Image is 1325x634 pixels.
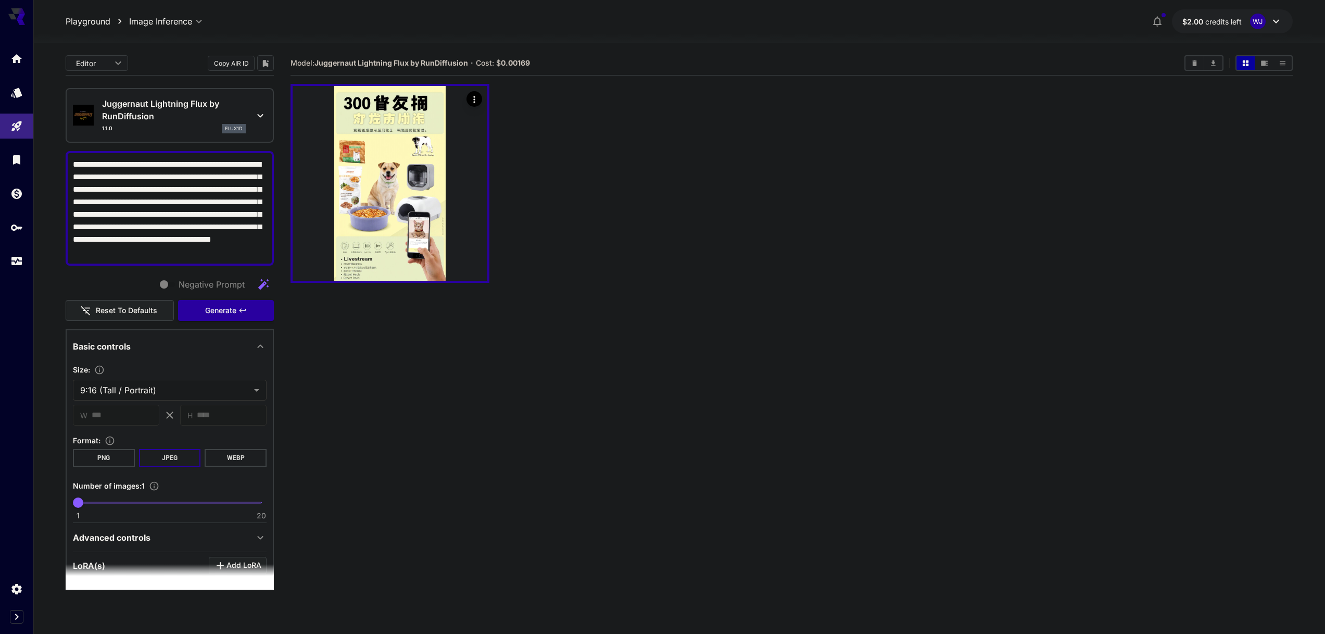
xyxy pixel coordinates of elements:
p: Juggernaut Lightning Flux by RunDiffusion [102,97,246,122]
span: Add LoRA [226,559,261,572]
button: Expand sidebar [10,610,23,624]
p: LoRA(s) [73,560,105,572]
div: Models [10,86,23,99]
div: Basic controls [73,334,267,359]
div: API Keys [10,221,23,234]
span: Editor [76,58,108,69]
span: Model: [291,58,468,67]
div: Home [10,52,23,65]
span: Format : [73,436,100,445]
span: 9:16 (Tall / Portrait) [80,384,250,396]
span: Generate [205,304,236,317]
img: 9k= [293,86,487,281]
div: Juggernaut Lightning Flux by RunDiffusion1.1.0flux1d [73,93,267,138]
div: Wallet [10,187,23,200]
span: $2.00 [1182,17,1205,26]
div: Actions [466,91,482,107]
button: Show media in list view [1273,56,1292,70]
button: Generate [178,300,274,321]
button: Adjust the dimensions of the generated image by specifying its width and height in pixels, or sel... [90,365,109,375]
span: Number of images : 1 [73,481,145,490]
div: Library [10,153,23,166]
div: Clear AllDownload All [1184,55,1223,71]
span: Negative prompts are not compatible with the selected model. [158,278,253,291]
b: 0.00169 [501,58,530,67]
button: Reset to defaults [66,300,174,321]
button: Show media in video view [1255,56,1273,70]
span: Negative Prompt [179,278,245,291]
div: WJ [1250,14,1266,29]
button: Specify how many images to generate in a single request. Each image generation will be charged se... [145,481,163,491]
button: Click to add LoRA [209,557,267,574]
b: Juggernaut Lightning Flux by RunDiffusion [314,58,468,67]
p: · [471,57,473,69]
span: credits left [1205,17,1242,26]
button: Copy AIR ID [208,56,255,71]
p: Basic controls [73,340,131,353]
div: Advanced controls [73,525,267,550]
div: $2.00 [1182,16,1242,27]
button: Download All [1204,56,1222,70]
p: 1.1.0 [102,125,112,132]
span: Cost: $ [476,58,530,67]
p: Advanced controls [73,531,150,544]
button: PNG [73,449,135,467]
div: Settings [10,582,23,595]
button: Choose the file format for the output image. [100,436,119,446]
p: flux1d [225,125,243,132]
span: H [187,409,193,421]
nav: breadcrumb [66,15,129,28]
div: Show media in grid viewShow media in video viewShow media in list view [1235,55,1293,71]
button: Add to library [261,57,270,69]
div: Playground [10,120,23,133]
span: Size : [73,365,90,374]
button: Clear All [1185,56,1204,70]
span: 20 [257,511,266,521]
span: Image Inference [129,15,192,28]
span: W [80,409,87,421]
button: Show media in grid view [1236,56,1255,70]
button: WEBP [205,449,267,467]
div: Usage [10,255,23,268]
a: Playground [66,15,110,28]
button: $2.00WJ [1172,9,1293,33]
span: 1 [77,511,80,521]
button: JPEG [139,449,201,467]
